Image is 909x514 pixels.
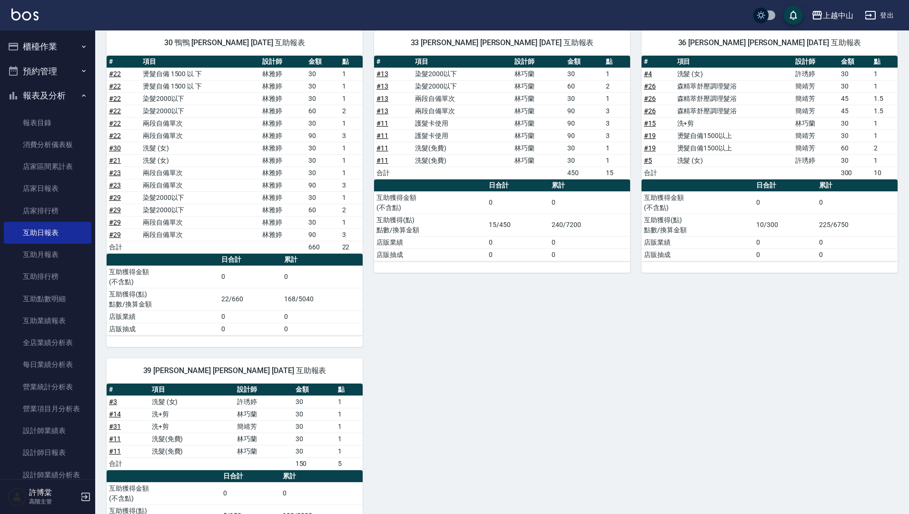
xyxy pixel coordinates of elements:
td: 0 [754,236,817,248]
td: 林巧蘭 [512,154,565,167]
td: 互助獲得(點) 點數/換算金額 [374,214,486,236]
table: a dense table [642,179,898,261]
th: 累計 [280,470,363,483]
th: 點 [871,56,898,68]
td: 兩段自備單次 [140,216,260,228]
td: 3 [340,179,363,191]
a: #26 [644,107,656,115]
td: 染髮2000以下 [140,105,260,117]
td: 1 [340,117,363,129]
td: 互助獲得金額 (不含點) [374,191,486,214]
td: 護髮卡使用 [413,117,512,129]
td: 3 [603,105,630,117]
a: #13 [376,95,388,102]
td: 林雅婷 [260,228,306,241]
td: 3 [340,129,363,142]
td: 染髮2000以下 [140,92,260,105]
td: 1 [336,395,363,408]
td: 店販業績 [107,310,219,323]
td: 0 [817,191,898,214]
img: Logo [11,9,39,20]
td: 168/5040 [282,288,363,310]
td: 30 [306,216,340,228]
td: 30 [306,68,340,80]
a: #13 [376,82,388,90]
td: 1 [603,92,630,105]
td: 1 [336,433,363,445]
a: #29 [109,218,121,226]
button: 報表及分析 [4,83,91,108]
td: 1 [871,129,898,142]
td: 1 [871,154,898,167]
td: 30 [839,80,872,92]
a: 營業項目月分析表 [4,398,91,420]
td: 許琇婷 [793,154,838,167]
div: 上越中山 [823,10,853,21]
td: 225/6750 [817,214,898,236]
td: 燙髮自備1500以上 [675,129,793,142]
td: 3 [603,129,630,142]
td: 兩段自備單次 [140,167,260,179]
button: 登出 [861,7,898,24]
td: 0 [280,482,363,504]
td: 林巧蘭 [235,445,293,457]
a: #11 [376,157,388,164]
td: 林巧蘭 [512,117,565,129]
td: 30 [293,408,336,420]
table: a dense table [107,384,363,470]
a: #23 [109,169,121,177]
td: 30 [306,80,340,92]
a: 每日業績分析表 [4,354,91,376]
td: 150 [293,457,336,470]
td: 30 [839,117,872,129]
th: 日合計 [221,470,280,483]
a: #22 [109,70,121,78]
td: 30 [565,142,603,154]
td: 30 [293,433,336,445]
td: 洗髮 (女) [675,154,793,167]
a: #26 [644,95,656,102]
th: 設計師 [512,56,565,68]
td: 45 [839,105,872,117]
td: 0 [754,191,817,214]
td: 林雅婷 [260,191,306,204]
td: 1 [340,216,363,228]
td: 店販抽成 [107,323,219,335]
th: 點 [603,56,630,68]
td: 5 [336,457,363,470]
td: 30 [306,191,340,204]
td: 染髮2000以下 [413,80,512,92]
td: 合計 [107,457,149,470]
td: 許琇婷 [793,68,838,80]
button: 預約管理 [4,59,91,84]
td: 60 [565,80,603,92]
a: #26 [644,82,656,90]
td: 1 [871,80,898,92]
button: 上越中山 [808,6,857,25]
td: 洗髮(免費) [149,433,235,445]
td: 洗+剪 [675,117,793,129]
a: #22 [109,95,121,102]
td: 簡靖芳 [793,105,838,117]
td: 90 [565,129,603,142]
img: Person [8,487,27,506]
td: 1 [340,142,363,154]
td: 1 [340,68,363,80]
th: 金額 [839,56,872,68]
td: 簡靖芳 [235,420,293,433]
a: #13 [376,70,388,78]
td: 1 [340,92,363,105]
td: 30 [306,142,340,154]
td: 1 [871,68,898,80]
td: 染髮2000以下 [140,204,260,216]
span: 36 [PERSON_NAME] [PERSON_NAME] [DATE] 互助報表 [653,38,886,48]
td: 洗髮 (女) [140,142,260,154]
td: 林雅婷 [260,105,306,117]
td: 1 [336,445,363,457]
th: 項目 [149,384,235,396]
td: 林巧蘭 [512,92,565,105]
td: 簡靖芳 [793,92,838,105]
th: # [642,56,675,68]
td: 0 [549,248,630,261]
span: 30 鴨鴨 [PERSON_NAME] [DATE] 互助報表 [118,38,351,48]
